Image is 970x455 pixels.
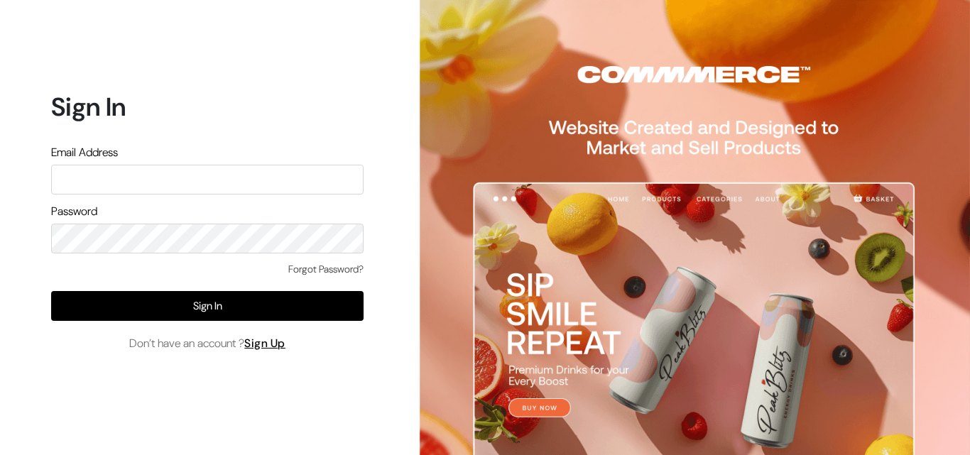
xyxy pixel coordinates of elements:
a: Forgot Password? [288,262,364,277]
a: Sign Up [244,336,285,351]
label: Password [51,203,97,220]
span: Don’t have an account ? [129,335,285,352]
button: Sign In [51,291,364,321]
h1: Sign In [51,92,364,122]
label: Email Address [51,144,118,161]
